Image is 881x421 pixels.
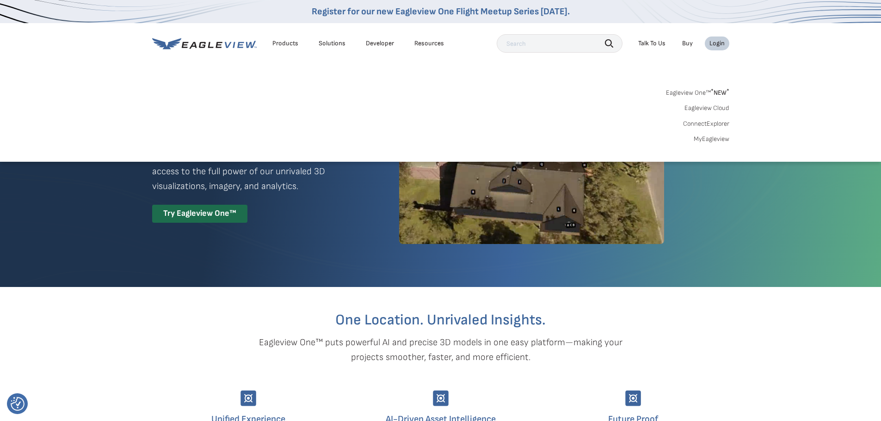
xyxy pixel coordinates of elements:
[159,313,722,328] h2: One Location. Unrivaled Insights.
[682,39,693,48] a: Buy
[497,34,622,53] input: Search
[625,390,641,406] img: Group-9744.svg
[11,397,25,411] button: Consent Preferences
[366,39,394,48] a: Developer
[152,205,247,223] div: Try Eagleview One™
[312,6,570,17] a: Register for our new Eagleview One Flight Meetup Series [DATE].
[243,335,639,365] p: Eagleview One™ puts powerful AI and precise 3D models in one easy platform—making your projects s...
[433,390,449,406] img: Group-9744.svg
[638,39,665,48] div: Talk To Us
[666,86,729,97] a: Eagleview One™*NEW*
[414,39,444,48] div: Resources
[684,104,729,112] a: Eagleview Cloud
[152,149,366,194] p: A premium digital experience that provides seamless access to the full power of our unrivaled 3D ...
[240,390,256,406] img: Group-9744.svg
[319,39,345,48] div: Solutions
[694,135,729,143] a: MyEagleview
[709,39,725,48] div: Login
[711,89,729,97] span: NEW
[683,120,729,128] a: ConnectExplorer
[272,39,298,48] div: Products
[11,397,25,411] img: Revisit consent button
